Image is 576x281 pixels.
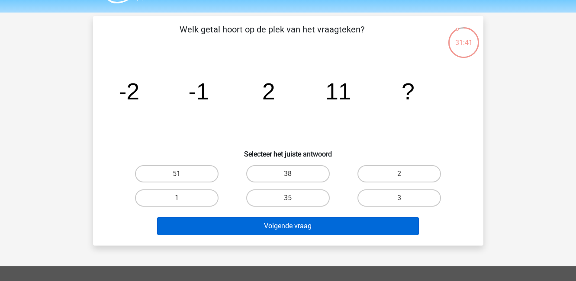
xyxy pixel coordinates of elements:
[357,189,441,207] label: 3
[246,189,330,207] label: 35
[357,165,441,182] label: 2
[119,78,139,104] tspan: -2
[135,165,219,182] label: 51
[188,78,209,104] tspan: -1
[107,23,437,49] p: Welk getal hoort op de plek van het vraagteken?
[447,26,480,48] div: 31:41
[402,78,415,104] tspan: ?
[107,143,470,158] h6: Selecteer het juiste antwoord
[135,189,219,207] label: 1
[157,217,419,235] button: Volgende vraag
[246,165,330,182] label: 38
[262,78,275,104] tspan: 2
[325,78,351,104] tspan: 11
